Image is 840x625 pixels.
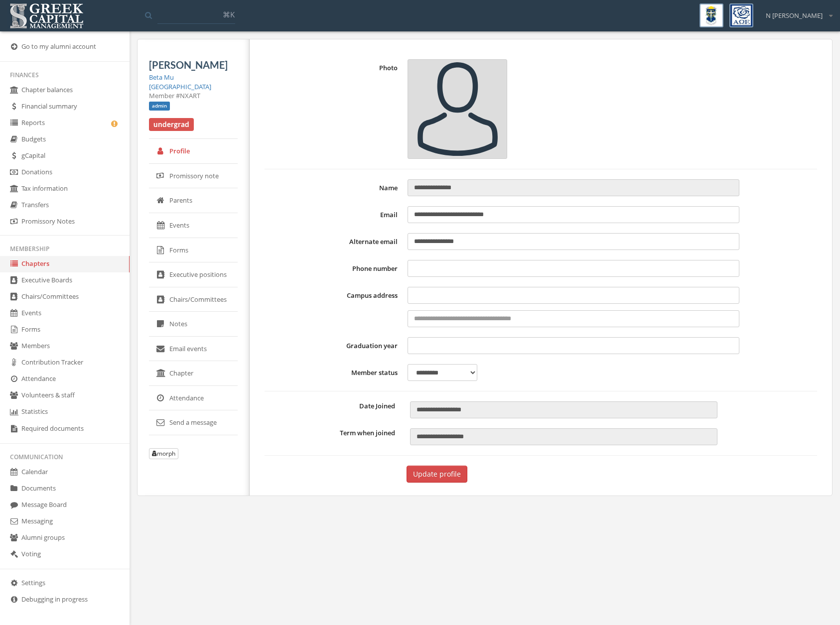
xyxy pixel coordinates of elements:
span: N [PERSON_NAME] [766,11,823,20]
span: admin [149,102,170,111]
label: Date Joined [265,401,403,411]
a: Parents [149,188,238,213]
a: Forms [149,238,238,263]
label: Campus address [265,287,403,327]
button: Update profile [407,466,467,483]
a: Attendance [149,386,238,411]
label: Alternate email [265,233,403,250]
a: Send a message [149,410,238,435]
a: Profile [149,139,238,164]
label: Phone number [265,260,403,277]
a: Beta Mu [149,73,174,82]
a: Events [149,213,238,238]
div: Member # [149,91,238,101]
label: Name [265,179,403,196]
label: Photo [265,59,403,159]
span: [PERSON_NAME] [149,59,228,71]
a: Executive positions [149,262,238,287]
a: Chapter [149,361,238,386]
span: undergrad [149,118,194,131]
label: Email [265,206,403,223]
a: Chairs/Committees [149,287,238,312]
a: Notes [149,312,238,337]
label: Term when joined [265,428,403,438]
span: NXART [180,91,200,100]
a: Promissory note [149,164,238,189]
span: ⌘K [223,9,235,19]
a: Email events [149,337,238,362]
button: morph [149,448,178,459]
div: N [PERSON_NAME] [759,3,833,20]
label: Member status [265,364,403,381]
label: Graduation year [265,337,403,354]
a: [GEOGRAPHIC_DATA] [149,82,211,91]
